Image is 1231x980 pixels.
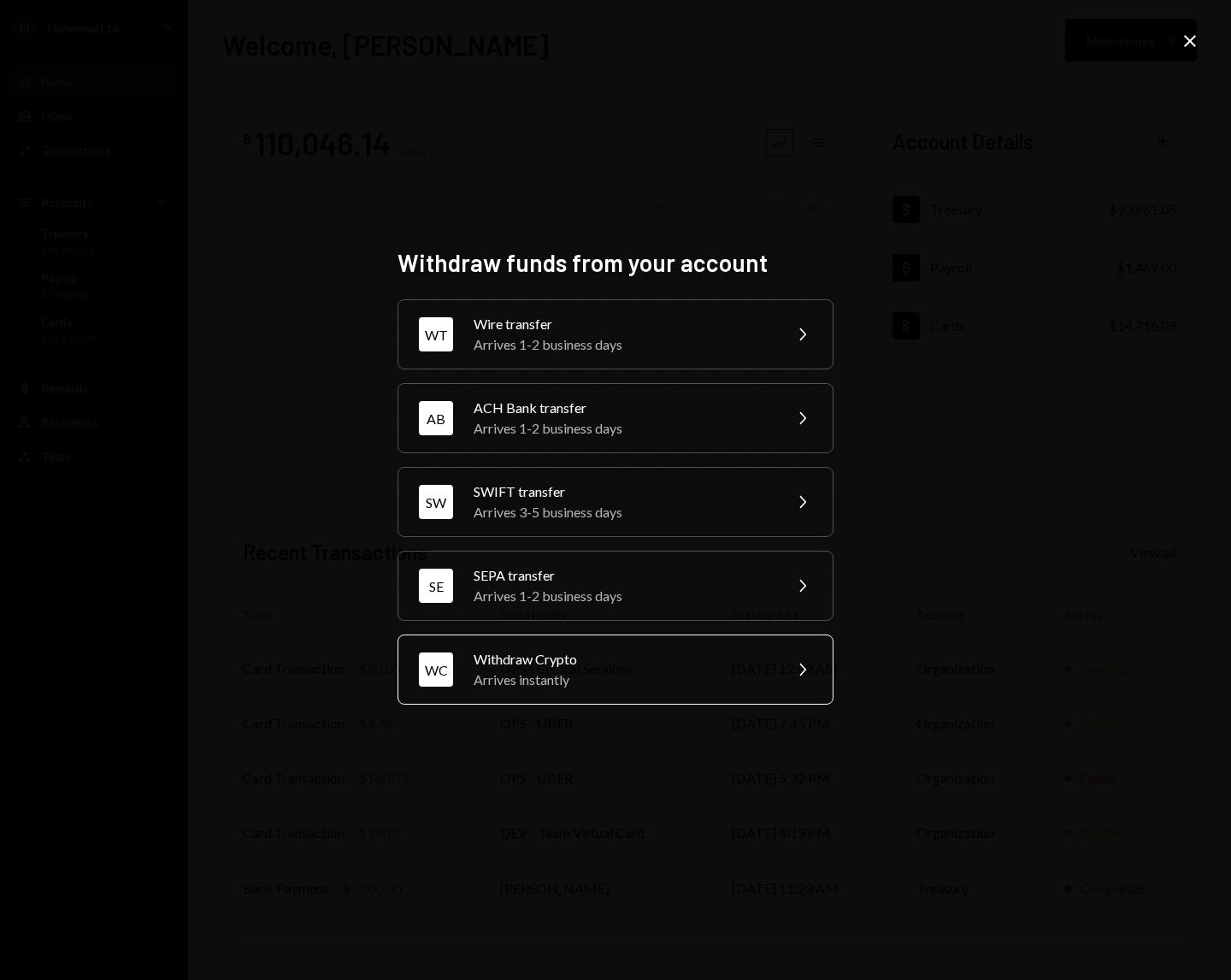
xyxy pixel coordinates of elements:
button: WCWithdraw CryptoArrives instantly [398,635,833,705]
div: Arrives 1-2 business days [474,334,771,355]
div: Wire transfer [474,314,771,334]
div: AB [419,401,453,435]
div: ACH Bank transfer [474,398,771,418]
button: WTWire transferArrives 1-2 business days [398,299,833,369]
button: ABACH Bank transferArrives 1-2 business days [398,383,833,453]
div: WC [419,652,453,687]
div: Arrives 3-5 business days [474,502,771,522]
div: SE [419,569,453,603]
button: SWSWIFT transferArrives 3-5 business days [398,467,833,537]
button: SESEPA transferArrives 1-2 business days [398,551,833,621]
div: Arrives 1-2 business days [474,586,771,606]
div: SWIFT transfer [474,481,771,502]
div: SEPA transfer [474,565,771,586]
div: WT [419,317,453,351]
div: SW [419,485,453,519]
div: Arrives 1-2 business days [474,418,771,439]
h2: Withdraw funds from your account [398,246,833,280]
div: Withdraw Crypto [474,649,771,670]
div: Arrives instantly [474,670,771,690]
